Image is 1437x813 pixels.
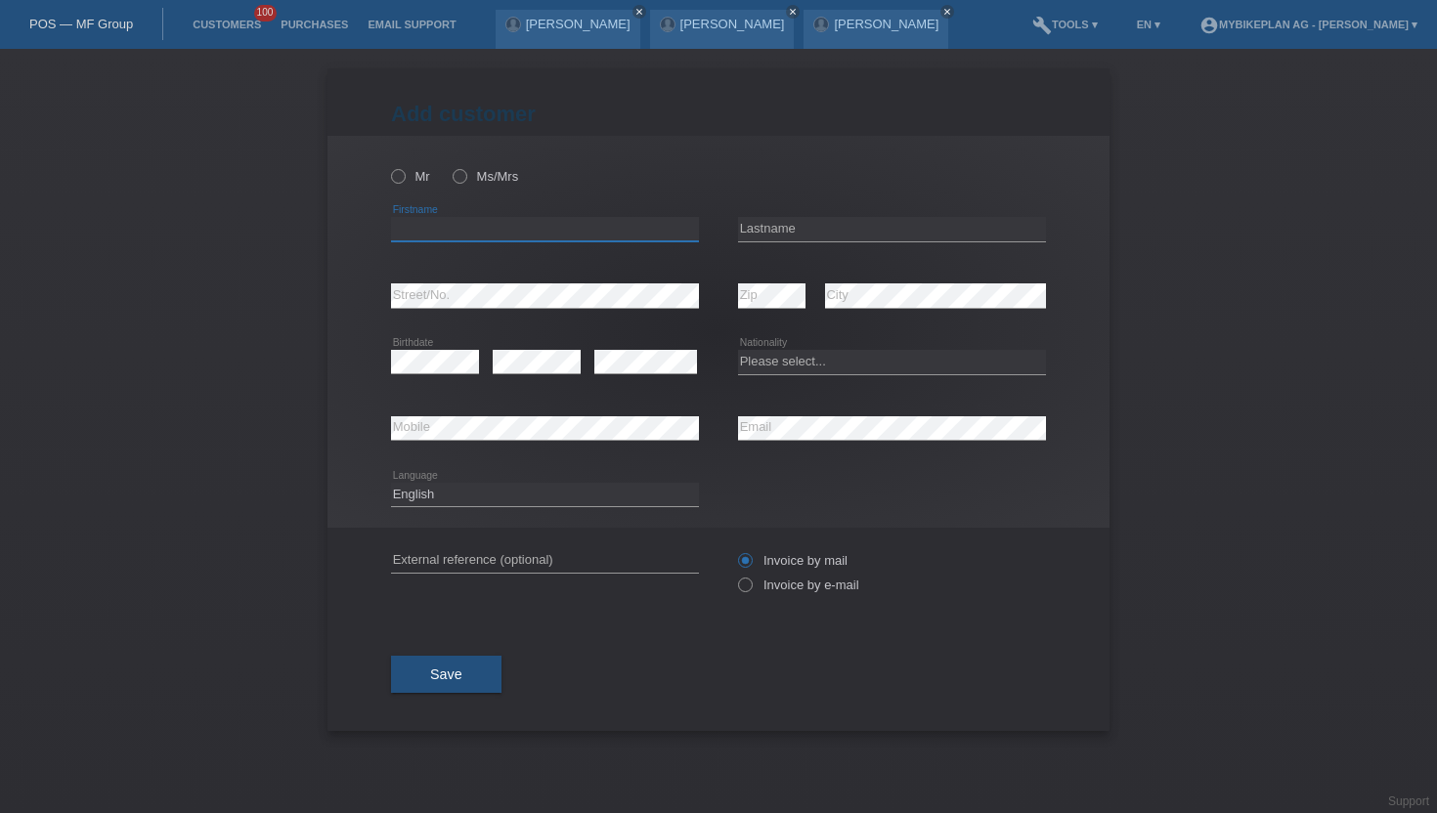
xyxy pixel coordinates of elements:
[738,553,848,568] label: Invoice by mail
[738,578,859,592] label: Invoice by e-mail
[391,169,404,182] input: Mr
[738,578,751,602] input: Invoice by e-mail
[453,169,518,184] label: Ms/Mrs
[526,17,631,31] a: [PERSON_NAME]
[254,5,278,21] span: 100
[632,5,646,19] a: close
[786,5,800,19] a: close
[940,5,954,19] a: close
[430,666,462,682] span: Save
[834,17,938,31] a: [PERSON_NAME]
[1032,16,1052,35] i: build
[738,553,751,578] input: Invoice by mail
[1023,19,1108,30] a: buildTools ▾
[391,102,1046,126] h1: Add customer
[942,7,952,17] i: close
[788,7,798,17] i: close
[183,19,271,30] a: Customers
[358,19,465,30] a: Email Support
[634,7,644,17] i: close
[453,169,465,182] input: Ms/Mrs
[391,656,501,693] button: Save
[391,169,430,184] label: Mr
[29,17,133,31] a: POS — MF Group
[1190,19,1427,30] a: account_circleMybikeplan AG - [PERSON_NAME] ▾
[1199,16,1219,35] i: account_circle
[271,19,358,30] a: Purchases
[1388,794,1429,808] a: Support
[680,17,785,31] a: [PERSON_NAME]
[1127,19,1170,30] a: EN ▾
